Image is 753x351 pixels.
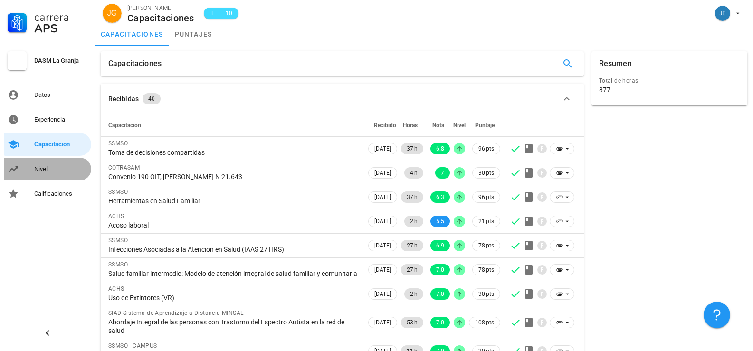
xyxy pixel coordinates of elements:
th: Nivel [452,114,467,137]
span: 6.9 [436,240,444,251]
span: SSMSO - CAMPUS [108,342,157,349]
span: 78 pts [478,241,494,250]
span: 10 [225,9,233,18]
span: 7.0 [436,317,444,328]
a: puntajes [169,23,218,46]
div: [PERSON_NAME] [127,3,194,13]
div: DASM La Granja [34,57,87,65]
span: Recibido [374,122,396,129]
span: 78 pts [478,265,494,275]
span: SSMSO [108,237,128,244]
span: Capacitación [108,122,141,129]
div: Acoso laboral [108,221,359,229]
span: [DATE] [374,265,391,275]
div: APS [34,23,87,34]
span: 108 pts [475,318,494,327]
span: [DATE] [374,317,391,328]
span: JG [107,4,117,23]
th: Horas [399,114,425,137]
span: SIAD Sistema de Aprendizaje a Distancia MINSAL [108,310,243,316]
span: 40 [148,93,155,104]
span: [DATE] [374,143,391,154]
span: ACHS [108,213,124,219]
span: Nivel [453,122,466,129]
span: 37 h [407,191,418,203]
span: 21 pts [478,217,494,226]
th: Capacitación [101,114,366,137]
span: 6.3 [436,191,444,203]
a: capacitaciones [95,23,169,46]
div: Capacitaciones [108,51,162,76]
a: Experiencia [4,108,91,131]
div: Total de horas [599,76,740,85]
span: SSMSO [108,140,128,147]
span: 5.5 [436,216,444,227]
th: Puntaje [467,114,502,137]
span: COTRASAM [108,164,140,171]
span: 2 h [410,288,418,300]
span: 27 h [407,264,418,275]
span: SSMSO [108,189,128,195]
div: Uso de Extintores (VR) [108,294,359,302]
div: 877 [599,85,610,94]
span: 2 h [410,216,418,227]
span: SSMSO [108,261,128,268]
div: Resumen [599,51,632,76]
div: Herramientas en Salud Familiar [108,197,359,205]
span: [DATE] [374,240,391,251]
div: Carrera [34,11,87,23]
span: Nota [432,122,444,129]
div: Abordaje Integral de las personas con Trastorno del Espectro Autista en la red de salud [108,318,359,335]
th: Recibido [366,114,399,137]
a: Nivel [4,158,91,180]
span: Horas [403,122,418,129]
span: 96 pts [478,144,494,153]
th: Nota [425,114,452,137]
span: 6.8 [436,143,444,154]
span: 37 h [407,143,418,154]
span: 7 [441,167,444,179]
div: avatar [103,4,122,23]
span: 27 h [407,240,418,251]
div: Nivel [34,165,87,173]
div: Calificaciones [34,190,87,198]
div: Experiencia [34,116,87,123]
button: Recibidas 40 [101,84,584,114]
a: Datos [4,84,91,106]
span: ACHS [108,285,124,292]
span: Puntaje [475,122,495,129]
span: [DATE] [374,168,391,178]
div: Salud familiar intermedio: Modelo de atención integral de salud familiar y comunitaria [108,269,359,278]
span: 30 pts [478,168,494,178]
span: 30 pts [478,289,494,299]
div: Recibidas [108,94,139,104]
a: Calificaciones [4,182,91,205]
a: Capacitación [4,133,91,156]
div: Infecciones Asociadas a la Atención en Salud (IAAS 27 HRS) [108,245,359,254]
div: avatar [715,6,730,21]
span: 53 h [407,317,418,328]
span: 7.0 [436,288,444,300]
span: [DATE] [374,216,391,227]
span: [DATE] [374,192,391,202]
span: 7.0 [436,264,444,275]
span: E [210,9,217,18]
div: Capacitaciones [127,13,194,23]
div: Datos [34,91,87,99]
span: 96 pts [478,192,494,202]
div: Toma de decisiones compartidas [108,148,359,157]
span: [DATE] [374,289,391,299]
div: Capacitación [34,141,87,148]
span: 4 h [410,167,418,179]
div: Convenio 190 OIT, [PERSON_NAME] N 21.643 [108,172,359,181]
